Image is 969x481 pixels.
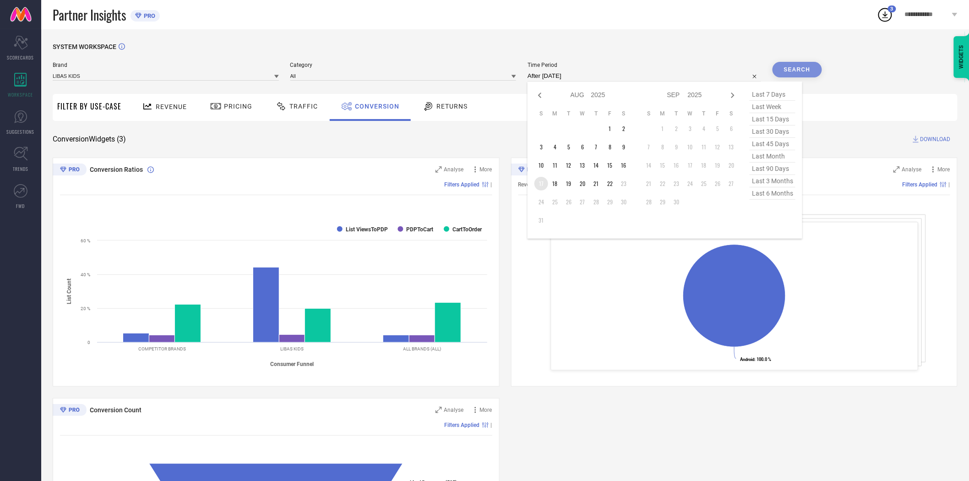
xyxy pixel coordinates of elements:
span: Revenue (% share) [518,181,563,188]
text: 40 % [81,272,90,277]
td: Mon Aug 18 2025 [548,177,562,191]
td: Sat Sep 13 2025 [724,140,738,154]
svg: Zoom [436,166,442,173]
span: FWD [16,202,25,209]
span: PRO [142,12,155,19]
span: SCORECARDS [7,54,34,61]
text: COMPETITOR BRANDS [138,346,186,351]
span: Analyse [902,166,922,173]
td: Tue Aug 12 2025 [562,159,576,172]
td: Fri Aug 08 2025 [603,140,617,154]
text: 0 [87,340,90,345]
span: Conversion Count [90,406,142,414]
span: Category [290,62,517,68]
th: Wednesday [683,110,697,117]
span: 3 [891,6,893,12]
td: Wed Sep 17 2025 [683,159,697,172]
td: Fri Aug 29 2025 [603,195,617,209]
span: Filters Applied [903,181,938,188]
span: Filters Applied [445,422,480,428]
span: last 45 days [750,138,795,150]
span: Filters Applied [445,181,480,188]
div: Premium [511,164,545,177]
div: Open download list [877,6,893,23]
td: Sun Aug 03 2025 [534,140,548,154]
svg: Zoom [893,166,900,173]
td: Thu Aug 28 2025 [589,195,603,209]
th: Friday [603,110,617,117]
span: Analyse [444,407,464,413]
span: | [949,181,950,188]
span: | [491,181,492,188]
td: Sun Sep 21 2025 [642,177,656,191]
span: Conversion Ratios [90,166,143,173]
td: Wed Aug 27 2025 [576,195,589,209]
td: Fri Aug 22 2025 [603,177,617,191]
span: More [480,166,492,173]
td: Thu Aug 14 2025 [589,159,603,172]
td: Sat Aug 09 2025 [617,140,631,154]
td: Sat Aug 23 2025 [617,177,631,191]
text: LIBAS KIDS [281,346,304,351]
td: Wed Aug 20 2025 [576,177,589,191]
td: Sun Sep 28 2025 [642,195,656,209]
svg: Zoom [436,407,442,413]
td: Fri Aug 01 2025 [603,122,617,136]
td: Tue Aug 26 2025 [562,195,576,209]
td: Tue Aug 19 2025 [562,177,576,191]
text: CartToOrder [452,226,482,233]
span: Filter By Use-Case [57,101,121,112]
td: Sat Sep 06 2025 [724,122,738,136]
th: Thursday [589,110,603,117]
td: Sun Sep 14 2025 [642,159,656,172]
th: Tuesday [562,110,576,117]
div: Previous month [534,90,545,101]
td: Tue Sep 02 2025 [670,122,683,136]
td: Tue Sep 16 2025 [670,159,683,172]
span: last month [750,150,795,163]
span: SYSTEM WORKSPACE [53,43,116,50]
th: Thursday [697,110,711,117]
span: last 30 days [750,126,795,138]
span: Time Period [528,62,761,68]
th: Tuesday [670,110,683,117]
span: Partner Insights [53,5,126,24]
td: Sun Aug 17 2025 [534,177,548,191]
text: List ViewsToPDP [346,226,388,233]
td: Wed Aug 06 2025 [576,140,589,154]
td: Thu Aug 07 2025 [589,140,603,154]
span: Conversion Widgets ( 3 ) [53,135,126,144]
td: Mon Sep 22 2025 [656,177,670,191]
input: Select time period [528,71,761,82]
span: More [480,407,492,413]
span: Brand [53,62,279,68]
td: Mon Sep 15 2025 [656,159,670,172]
div: Premium [53,404,87,418]
span: last 15 days [750,113,795,126]
td: Tue Sep 23 2025 [670,177,683,191]
td: Fri Sep 12 2025 [711,140,724,154]
th: Friday [711,110,724,117]
td: Mon Aug 11 2025 [548,159,562,172]
td: Fri Sep 26 2025 [711,177,724,191]
th: Sunday [534,110,548,117]
div: Premium [53,164,87,177]
td: Fri Sep 19 2025 [711,159,724,172]
td: Sat Aug 30 2025 [617,195,631,209]
td: Mon Sep 01 2025 [656,122,670,136]
td: Sun Aug 10 2025 [534,159,548,172]
td: Thu Sep 25 2025 [697,177,711,191]
span: SUGGESTIONS [7,128,35,135]
td: Wed Sep 24 2025 [683,177,697,191]
span: last 7 days [750,88,795,101]
td: Sat Aug 16 2025 [617,159,631,172]
span: Traffic [289,103,318,110]
td: Thu Aug 21 2025 [589,177,603,191]
span: last 3 months [750,175,795,187]
td: Sun Aug 31 2025 [534,213,548,227]
th: Sunday [642,110,656,117]
text: 60 % [81,238,90,243]
span: DOWNLOAD [920,135,951,144]
span: last week [750,101,795,113]
td: Sat Sep 27 2025 [724,177,738,191]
